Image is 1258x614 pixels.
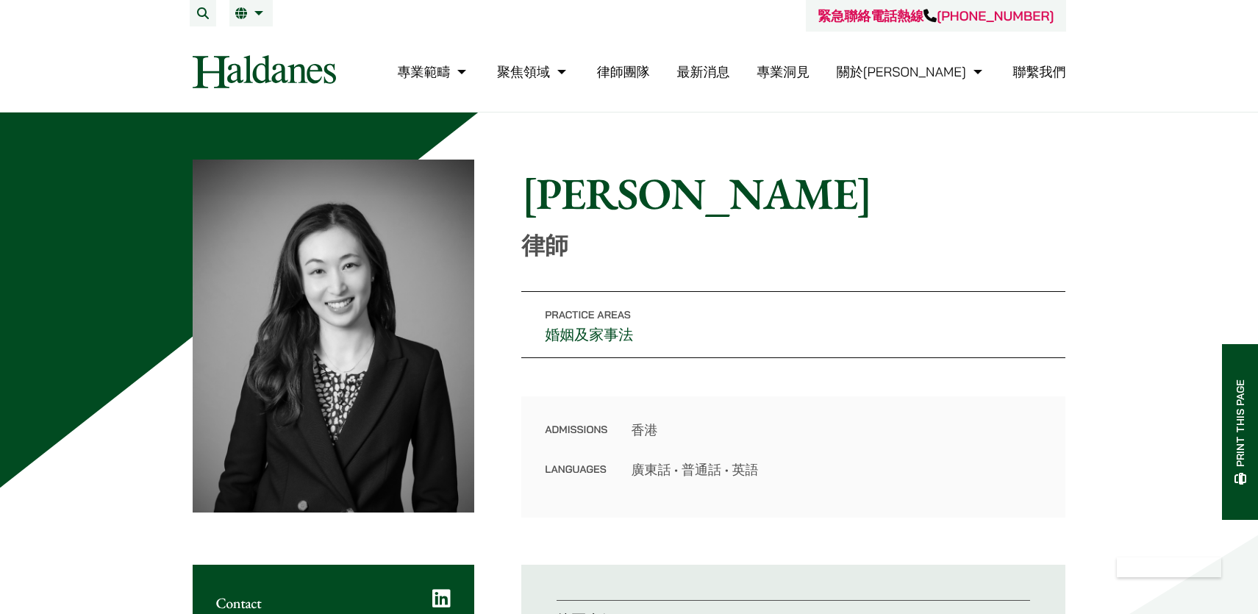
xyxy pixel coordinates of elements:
h2: Contact [216,594,451,612]
a: 律師團隊 [597,63,650,80]
p: 律師 [521,232,1065,260]
a: 婚姻及家事法 [545,325,633,344]
a: 緊急聯絡電話熱線[PHONE_NUMBER] [818,7,1054,24]
dd: 廣東話 • 普通話 • 英語 [631,460,1042,479]
a: 繁 [235,7,267,19]
img: Logo of Haldanes [193,55,336,88]
dd: 香港 [631,420,1042,440]
a: 關於何敦 [837,63,986,80]
a: 最新消息 [676,63,729,80]
a: 專業洞見 [757,63,810,80]
a: LinkedIn [432,588,451,609]
dt: Admissions [545,420,607,460]
a: 專業範疇 [397,63,470,80]
span: Practice Areas [545,308,631,321]
dt: Languages [545,460,607,479]
h1: [PERSON_NAME] [521,167,1065,220]
a: 聯繫我們 [1013,63,1066,80]
a: 聚焦領域 [497,63,570,80]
